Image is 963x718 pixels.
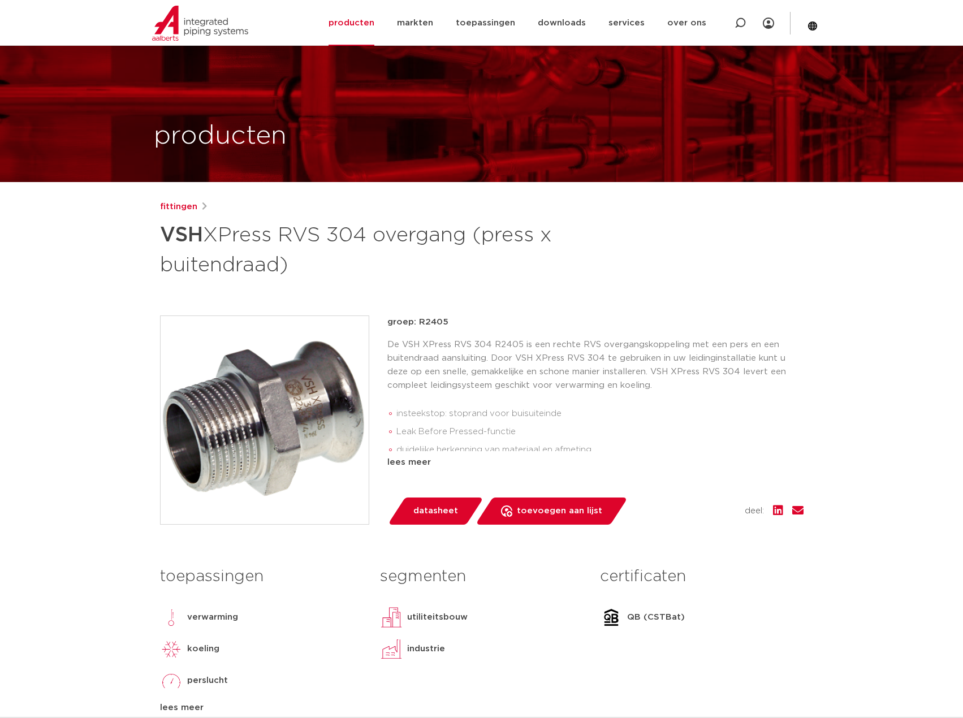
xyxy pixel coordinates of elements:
a: fittingen [160,200,197,214]
span: deel: [745,504,764,518]
img: QB (CSTBat) [600,606,623,629]
img: verwarming [160,606,183,629]
h1: XPress RVS 304 overgang (press x buitendraad) [160,218,585,279]
span: toevoegen aan lijst [517,502,602,520]
p: industrie [407,642,445,656]
p: groep: R2405 [387,315,804,329]
p: perslucht [187,674,228,687]
h3: segmenten [380,565,583,588]
p: De VSH XPress RVS 304 R2405 is een rechte RVS overgangskoppeling met een pers en een buitendraad ... [387,338,804,392]
p: verwarming [187,611,238,624]
p: koeling [187,642,219,656]
img: Product Image for VSH XPress RVS 304 overgang (press x buitendraad) [161,316,369,524]
p: utiliteitsbouw [407,611,468,624]
h3: toepassingen [160,565,363,588]
p: QB (CSTBat) [627,611,685,624]
img: utiliteitsbouw [380,606,403,629]
span: datasheet [413,502,458,520]
li: insteekstop: stoprand voor buisuiteinde [396,405,804,423]
div: lees meer [387,456,804,469]
strong: VSH [160,225,203,245]
div: lees meer [160,701,363,715]
h3: certificaten [600,565,803,588]
li: Leak Before Pressed-functie [396,423,804,441]
img: industrie [380,638,403,660]
h1: producten [154,118,287,154]
a: datasheet [387,498,483,525]
li: duidelijke herkenning van materiaal en afmeting [396,441,804,459]
img: perslucht [160,669,183,692]
img: koeling [160,638,183,660]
